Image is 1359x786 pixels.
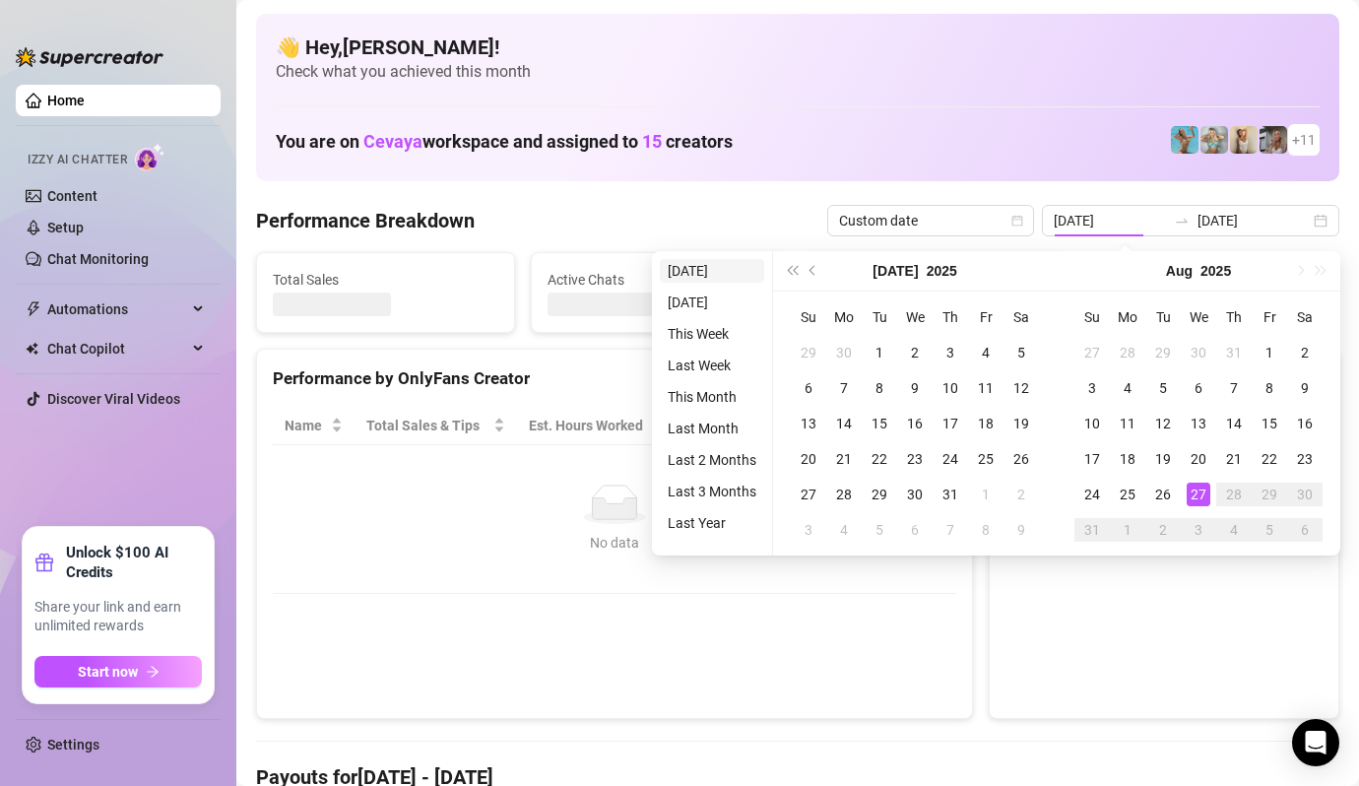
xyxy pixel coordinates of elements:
img: Olivia [1200,126,1228,154]
span: Izzy AI Chatter [28,151,127,169]
input: Start date [1054,210,1166,231]
span: Messages Sent [822,269,1048,291]
span: Cevaya [363,131,422,152]
div: Performance by OnlyFans Creator [273,365,956,392]
span: gift [34,553,54,572]
img: Megan [1230,126,1258,154]
span: Custom date [839,206,1022,235]
span: Automations [47,294,187,325]
span: + 11 [1292,129,1316,151]
span: Sales / Hour [692,415,777,436]
a: Chat Monitoring [47,251,149,267]
a: Setup [47,220,84,235]
div: Est. Hours Worked [529,415,653,436]
span: Total Sales [273,269,498,291]
span: Active Chats [548,269,773,291]
img: logo-BBDzfeDw.svg [16,47,163,67]
img: Dominis [1171,126,1198,154]
th: Name [273,407,355,445]
th: Total Sales & Tips [355,407,517,445]
span: Chat Conversion [816,415,929,436]
a: Settings [47,737,99,753]
span: Chat Copilot [47,333,187,364]
th: Sales / Hour [680,407,805,445]
img: AI Chatter [135,143,165,171]
div: Sales by OnlyFans Creator [1005,365,1323,392]
span: to [1174,213,1190,229]
span: Start now [78,664,138,680]
th: Chat Conversion [805,407,956,445]
span: swap-right [1174,213,1190,229]
a: Content [47,188,97,204]
a: Discover Viral Videos [47,391,180,407]
a: Home [47,93,85,108]
strong: Unlock $100 AI Credits [66,543,202,582]
h4: Performance Breakdown [256,207,475,234]
span: Total Sales & Tips [366,415,489,436]
img: Natalia [1260,126,1287,154]
img: Chat Copilot [26,342,38,356]
button: Start nowarrow-right [34,656,202,688]
span: Share your link and earn unlimited rewards [34,598,202,636]
div: No data [292,532,937,554]
span: arrow-right [146,665,160,679]
input: End date [1197,210,1310,231]
h4: 👋 Hey, [PERSON_NAME] ! [276,33,1320,61]
span: calendar [1011,215,1023,227]
span: Name [285,415,327,436]
span: 15 [642,131,662,152]
span: Check what you achieved this month [276,61,1320,83]
div: Open Intercom Messenger [1292,719,1339,766]
span: thunderbolt [26,301,41,317]
h1: You are on workspace and assigned to creators [276,131,733,153]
